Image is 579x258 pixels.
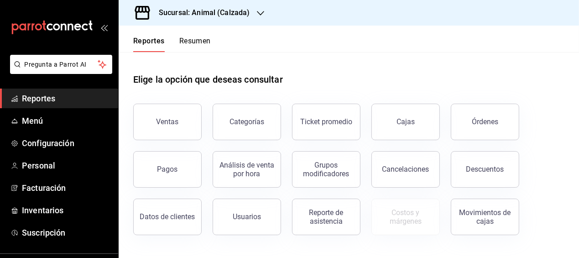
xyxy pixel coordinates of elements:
span: Suscripción [22,226,111,239]
span: Personal [22,159,111,172]
div: Cajas [396,116,415,127]
span: Menú [22,115,111,127]
div: Categorías [230,117,264,126]
div: Datos de clientes [140,212,195,221]
div: Grupos modificadores [298,161,355,178]
div: Cancelaciones [382,165,429,174]
div: navigation tabs [133,37,211,52]
button: Datos de clientes [133,199,202,235]
button: Movimientos de cajas [451,199,519,235]
span: Inventarios [22,204,111,216]
button: Ticket promedio [292,104,360,140]
span: Configuración [22,137,111,149]
a: Pregunta a Parrot AI [6,66,112,76]
button: Pregunta a Parrot AI [10,55,112,74]
button: Grupos modificadores [292,151,360,188]
div: Reporte de asistencia [298,208,355,226]
div: Análisis de venta por hora [219,161,275,178]
h1: Elige la opción que deseas consultar [133,73,283,86]
h3: Sucursal: Animal (Calzada) [151,7,250,18]
button: Análisis de venta por hora [213,151,281,188]
a: Cajas [371,104,440,140]
div: Ticket promedio [300,117,352,126]
span: Facturación [22,182,111,194]
button: Cancelaciones [371,151,440,188]
button: Usuarios [213,199,281,235]
button: Reportes [133,37,165,52]
div: Órdenes [472,117,498,126]
button: Resumen [179,37,211,52]
button: Órdenes [451,104,519,140]
span: Pregunta a Parrot AI [25,60,98,69]
div: Costos y márgenes [377,208,434,226]
div: Movimientos de cajas [457,208,513,226]
button: Categorías [213,104,281,140]
button: Descuentos [451,151,519,188]
button: Pagos [133,151,202,188]
button: Ventas [133,104,202,140]
button: open_drawer_menu [100,24,108,31]
button: Contrata inventarios para ver este reporte [371,199,440,235]
div: Descuentos [466,165,504,174]
div: Usuarios [233,212,261,221]
div: Pagos [157,165,178,174]
button: Reporte de asistencia [292,199,360,235]
span: Reportes [22,92,111,105]
div: Ventas [156,117,179,126]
